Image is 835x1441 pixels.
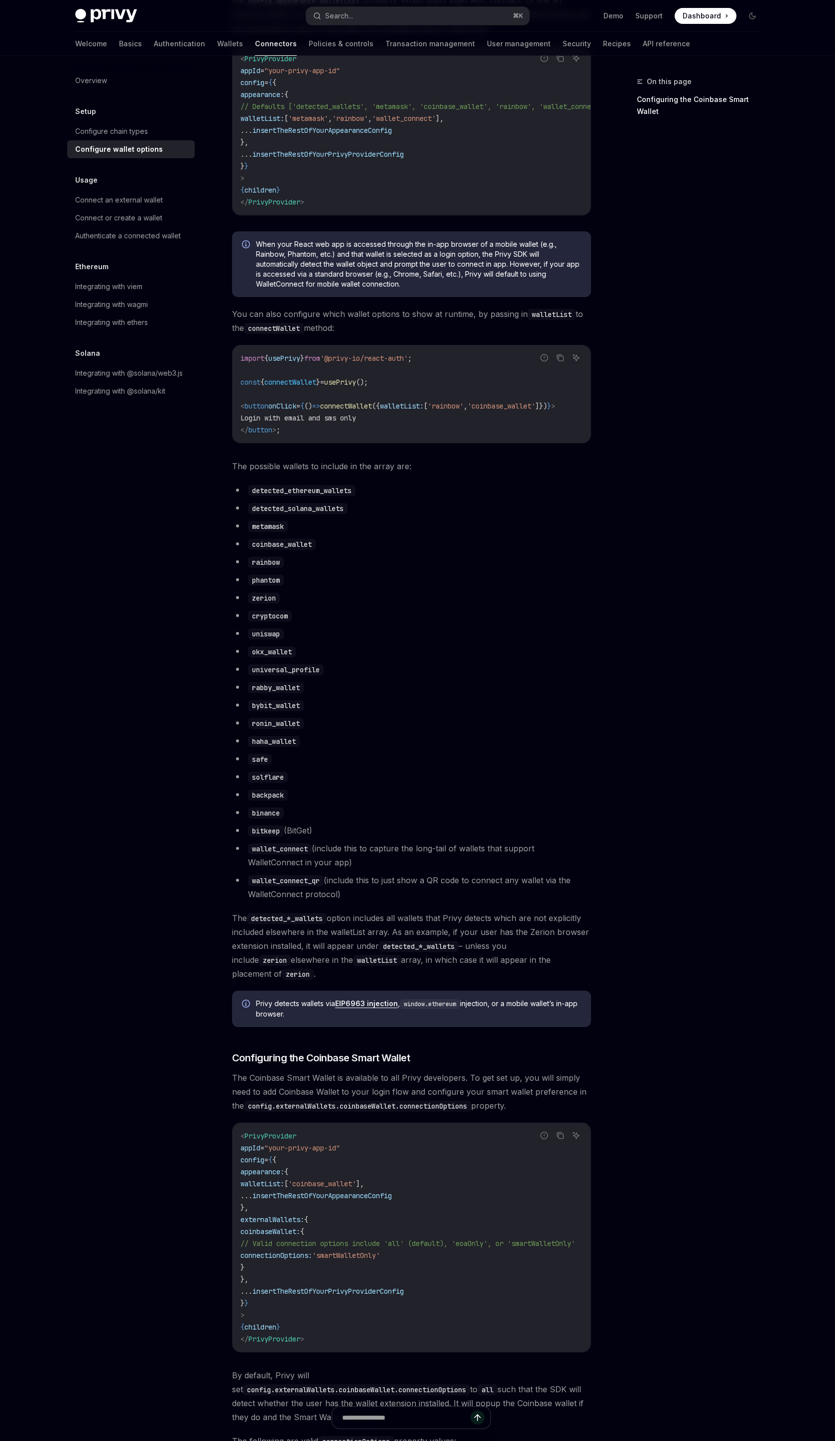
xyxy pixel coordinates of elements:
[248,593,280,604] code: zerion
[554,351,567,364] button: Copy the contents from the code block
[244,186,276,195] span: children
[67,296,195,313] a: Integrating with wagmi
[538,52,551,65] button: Report incorrect code
[75,125,148,137] div: Configure chain types
[75,347,100,359] h5: Solana
[259,955,291,966] code: zerion
[75,230,181,242] div: Authenticate a connected wallet
[268,402,296,411] span: onClick
[244,1323,276,1332] span: children
[264,378,316,387] span: connectWallet
[264,1143,340,1152] span: "your-privy-app-id"
[248,825,284,836] code: bitkeep
[464,402,468,411] span: ,
[240,1143,260,1152] span: appId
[320,378,324,387] span: =
[554,52,567,65] button: Copy the contents from the code block
[379,941,459,952] code: detected_*_wallets
[75,32,107,56] a: Welcome
[264,354,268,363] span: {
[276,1323,280,1332] span: }
[232,911,591,981] span: The option includes all wallets that Privy detects which are not explicitly included elsewhere in...
[300,1335,304,1343] span: >
[240,102,607,111] span: // Defaults ['detected_wallets', 'metamask', 'coinbase_wallet', 'rainbow', 'wallet_connect']
[603,32,631,56] a: Recipes
[247,913,327,924] code: detected_*_wallets
[284,114,288,123] span: [
[296,402,300,411] span: =
[240,1239,575,1248] span: // Valid connection options include 'all' (default), 'eoaOnly', or 'smartWalletOnly'
[312,402,320,411] span: =>
[240,78,264,87] span: config
[563,32,591,56] a: Security
[240,1155,264,1164] span: config
[244,323,304,334] code: connectWallet
[635,11,663,21] a: Support
[312,1251,380,1260] span: 'smartWalletOnly'
[316,378,320,387] span: }
[325,10,353,22] div: Search...
[75,385,165,397] div: Integrating with @solana/kit
[276,425,280,434] span: ;
[240,1299,244,1308] span: }
[353,955,401,966] code: walletList
[255,32,297,56] a: Connectors
[240,138,248,147] span: },
[637,92,768,119] a: Configuring the Coinbase Smart Wallet
[300,1227,304,1236] span: {
[487,32,551,56] a: User management
[240,1203,248,1212] span: },
[240,66,260,75] span: appId
[535,402,547,411] span: ]})
[288,1179,356,1188] span: 'coinbase_wallet'
[320,354,408,363] span: '@privy-io/react-auth'
[468,402,535,411] span: 'coinbase_wallet'
[240,1251,312,1260] span: connectionOptions:
[248,718,304,729] code: ronin_wallet
[244,162,248,171] span: }
[513,12,523,20] span: ⌘ K
[248,875,324,886] code: wallet_connect_qr
[248,772,288,783] code: solflare
[400,999,460,1009] code: window.ethereum
[232,459,591,473] span: The possible wallets to include in the array are:
[368,114,372,123] span: ,
[75,75,107,87] div: Overview
[248,485,356,496] code: detected_ethereum_wallets
[240,1275,248,1284] span: },
[240,126,252,135] span: ...
[260,378,264,387] span: {
[570,351,583,364] button: Ask AI
[276,186,280,195] span: }
[232,307,591,335] span: You can also configure which wallet options to show at runtime, by passing in to the method:
[67,122,195,140] a: Configure chain types
[304,1215,308,1224] span: {
[232,1368,591,1424] span: By default, Privy will set to such that the SDK will detect whether the user has the wallet exten...
[252,1287,404,1296] span: insertTheRestOfYourPrivyProviderConfig
[248,198,300,206] span: PrivyProvider
[309,32,373,56] a: Policies & controls
[75,143,163,155] div: Configure wallet options
[67,278,195,296] a: Integrating with viem
[240,354,264,363] span: import
[248,736,300,747] code: haha_wallet
[328,114,332,123] span: ,
[268,354,300,363] span: usePrivy
[248,790,288,801] code: backpack
[570,52,583,65] button: Ask AI
[288,114,328,123] span: 'metamask'
[75,9,137,23] img: dark logo
[240,198,248,206] span: </
[240,1263,244,1272] span: }
[248,539,316,550] code: coinbase_wallet
[471,1411,484,1425] button: Send message
[320,402,372,411] span: connectWallet
[248,700,304,711] code: bybit_wallet
[244,402,268,411] span: button
[240,1132,244,1140] span: <
[119,32,142,56] a: Basics
[75,212,162,224] div: Connect or create a wallet
[67,209,195,227] a: Connect or create a wallet
[240,174,244,183] span: >
[372,402,380,411] span: ({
